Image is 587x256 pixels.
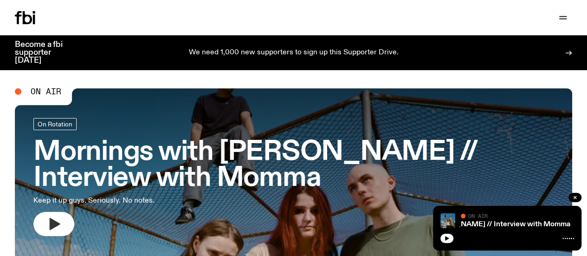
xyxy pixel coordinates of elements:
h3: Become a fbi supporter [DATE] [15,41,74,65]
h3: Mornings with [PERSON_NAME] // Interview with Momma [33,139,554,191]
span: On Air [468,213,488,219]
a: Mornings with [PERSON_NAME] // Interview with MommaKeep it up guys. Seriously. No notes. [33,118,554,236]
span: On Rotation [38,121,72,128]
span: On Air [31,87,61,96]
p: Keep it up guys. Seriously. No notes. [33,195,271,206]
a: On Rotation [33,118,77,130]
p: We need 1,000 new supporters to sign up this Supporter Drive. [189,49,399,57]
a: Mornings with [PERSON_NAME] // Interview with Momma [374,221,570,228]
